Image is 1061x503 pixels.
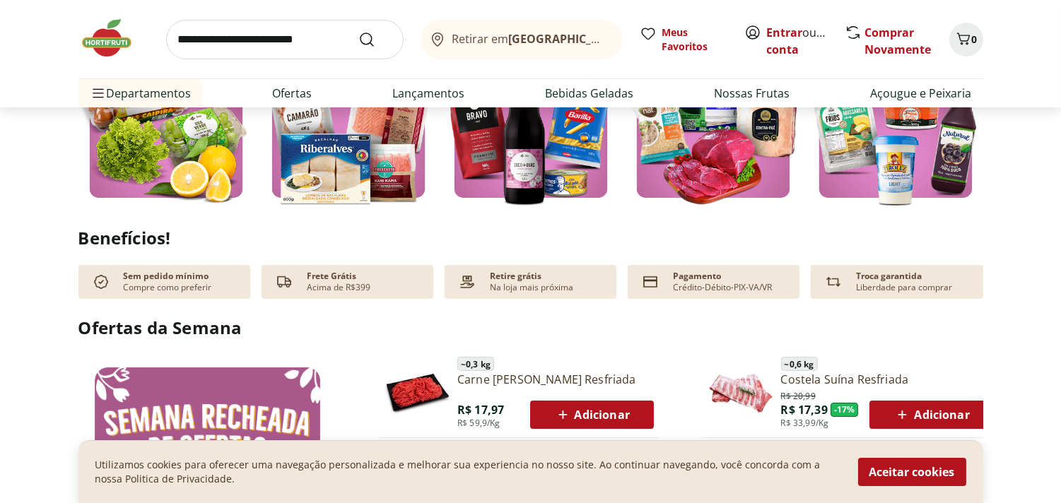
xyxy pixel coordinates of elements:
span: Departamentos [90,76,192,110]
button: Adicionar [869,401,993,429]
span: 0 [972,32,978,46]
span: R$ 20,99 [781,388,816,402]
span: Retirar em [452,32,608,45]
span: Adicionar [554,406,630,423]
img: payment [456,271,479,293]
button: Carrinho [949,23,983,57]
p: Na loja mais próxima [490,282,573,293]
span: ou [767,24,830,58]
p: Liberdade para comprar [856,282,952,293]
img: Devolução [822,271,845,293]
p: Troca garantida [856,271,922,282]
button: Aceitar cookies [858,458,966,486]
span: ~ 0,3 kg [457,357,494,371]
a: Entrar [767,25,803,40]
button: Menu [90,76,107,110]
img: truck [273,271,295,293]
a: Bebidas Geladas [545,85,633,102]
span: - 17 % [831,403,859,417]
a: Carne [PERSON_NAME] Resfriada [457,372,654,387]
p: Frete Grátis [307,271,356,282]
a: Açougue e Peixaria [870,85,971,102]
a: Criar conta [767,25,845,57]
h2: Ofertas da Semana [78,316,983,340]
img: Carne Moída Bovina Resfriada [384,359,452,427]
b: [GEOGRAPHIC_DATA]/[GEOGRAPHIC_DATA] [508,31,746,47]
a: Ofertas [272,85,312,102]
p: Utilizamos cookies para oferecer uma navegação personalizada e melhorar sua experiencia no nosso ... [95,458,841,486]
p: Sem pedido mínimo [124,271,209,282]
input: search [166,20,404,59]
p: Retire grátis [490,271,541,282]
span: ~ 0,6 kg [781,357,818,371]
h2: Benefícios! [78,228,983,248]
p: Pagamento [673,271,721,282]
p: Crédito-Débito-PIX-VA/VR [673,282,772,293]
span: Meus Favoritos [662,25,727,54]
img: Hortifruti [78,17,149,59]
a: Comprar Novamente [865,25,932,57]
span: R$ 33,99/Kg [781,418,829,429]
a: Meus Favoritos [640,25,727,54]
a: Lançamentos [392,85,464,102]
button: Submit Search [358,31,392,48]
p: Acima de R$399 [307,282,370,293]
span: R$ 17,39 [781,402,828,418]
button: Retirar em[GEOGRAPHIC_DATA]/[GEOGRAPHIC_DATA] [421,20,623,59]
img: Costela Suína Resfriada [708,359,775,427]
img: check [90,271,112,293]
a: Nossas Frutas [714,85,790,102]
a: Costela Suína Resfriada [781,372,994,387]
span: R$ 17,97 [457,402,504,418]
button: Adicionar [530,401,654,429]
span: R$ 59,9/Kg [457,418,500,429]
p: Compre como preferir [124,282,212,293]
span: Adicionar [893,406,969,423]
img: card [639,271,662,293]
